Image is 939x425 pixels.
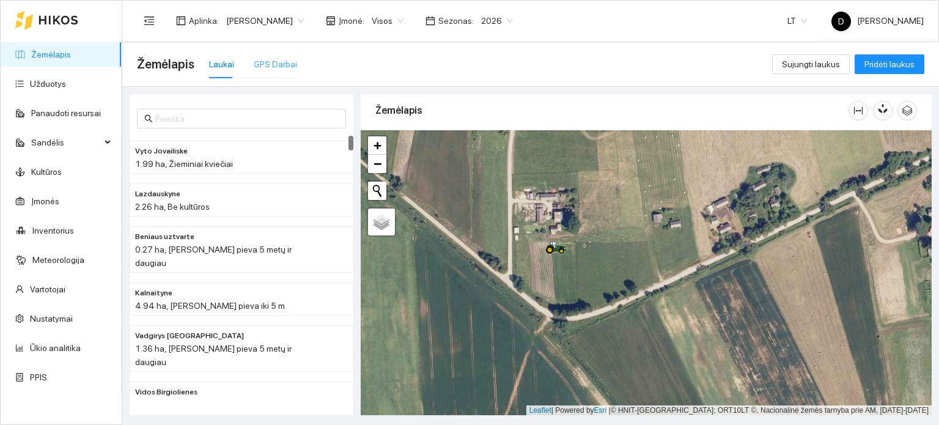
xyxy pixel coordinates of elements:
[31,196,59,206] a: Įmonės
[135,188,180,200] span: Lazdauskyne
[155,112,339,125] input: Paieška
[135,400,267,410] span: 1.34 ha, Kukurūzai žaliajam pašaru
[176,16,186,26] span: layout
[425,16,435,26] span: calendar
[30,343,81,353] a: Ūkio analitika
[32,255,84,265] a: Meteorologija
[144,114,153,123] span: search
[226,12,304,30] span: Dovydas Baršauskas
[368,209,395,235] a: Layers
[209,57,234,71] div: Laukai
[30,314,73,323] a: Nustatymai
[849,101,868,120] button: column-width
[135,330,244,342] span: Vadgirys lanka
[368,182,386,200] button: Initiate a new search
[135,386,197,398] span: Vidos Birgiolienes
[254,57,297,71] div: GPS Darbai
[609,406,611,415] span: |
[30,284,65,294] a: Vartotojai
[31,167,62,177] a: Kultūros
[368,136,386,155] a: Zoom in
[135,146,188,157] span: Vyto Jovailiske
[855,54,924,74] button: Pridėti laukus
[135,231,194,243] span: Beniaus uztvarte
[529,406,551,415] a: Leaflet
[135,301,287,311] span: 4.94 ha, [PERSON_NAME] pieva iki 5 m.
[838,12,844,31] span: D
[594,406,607,415] a: Esri
[772,54,850,74] button: Sujungti laukus
[438,14,474,28] span: Sezonas :
[135,245,292,268] span: 0.27 ha, [PERSON_NAME] pieva 5 metų ir daugiau
[374,156,381,171] span: −
[831,16,924,26] span: [PERSON_NAME]
[135,287,172,299] span: Kalnaityne
[864,57,915,71] span: Pridėti laukus
[374,138,381,153] span: +
[31,50,71,59] a: Žemėlapis
[31,108,101,118] a: Panaudoti resursai
[135,202,210,212] span: 2.26 ha, Be kultūros
[481,12,513,30] span: 2026
[372,12,403,30] span: Visos
[339,14,364,28] span: Įmonė :
[144,15,155,26] span: menu-fold
[375,93,849,128] div: Žemėlapis
[137,54,194,74] span: Žemėlapis
[137,9,161,33] button: menu-fold
[189,14,219,28] span: Aplinka :
[32,226,74,235] a: Inventorius
[849,106,867,116] span: column-width
[135,159,233,169] span: 1.99 ha, Žieminiai kviečiai
[772,59,850,69] a: Sujungti laukus
[135,344,292,367] span: 1.36 ha, [PERSON_NAME] pieva 5 metų ir daugiau
[526,405,932,416] div: | Powered by © HNIT-[GEOGRAPHIC_DATA]; ORT10LT ©, Nacionalinė žemės tarnyba prie AM, [DATE]-[DATE]
[368,155,386,173] a: Zoom out
[31,130,101,155] span: Sandėlis
[855,59,924,69] a: Pridėti laukus
[326,16,336,26] span: shop
[30,79,66,89] a: Užduotys
[787,12,807,30] span: LT
[782,57,840,71] span: Sujungti laukus
[30,372,47,382] a: PPIS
